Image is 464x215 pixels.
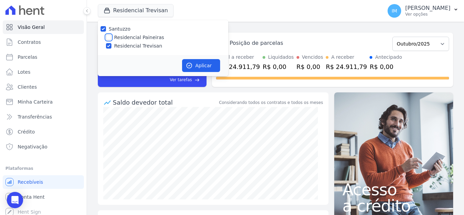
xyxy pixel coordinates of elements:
[219,54,260,61] div: Total a receber
[5,164,81,173] div: Plataformas
[182,59,220,72] button: Aplicar
[268,54,294,61] div: Liquidados
[109,26,130,32] label: Santuzzo
[18,128,35,135] span: Crédito
[3,35,84,49] a: Contratos
[3,125,84,139] a: Crédito
[342,198,445,214] span: a crédito
[114,42,162,50] label: Residencial Trevisan
[3,50,84,64] a: Parcelas
[18,194,44,200] span: Conta Hent
[331,54,354,61] div: A receber
[195,77,200,83] span: east
[18,98,53,105] span: Minha Carteira
[3,80,84,94] a: Clientes
[18,24,45,31] span: Visão Geral
[3,95,84,109] a: Minha Carteira
[342,181,445,198] span: Acesso
[3,175,84,189] a: Recebíveis
[3,190,84,204] a: Conta Hent
[113,98,218,107] div: Saldo devedor total
[326,62,367,71] div: R$ 24.911,79
[18,54,37,60] span: Parcelas
[3,110,84,124] a: Transferências
[18,69,31,75] span: Lotes
[382,1,464,20] button: IM [PERSON_NAME] Ver opções
[405,5,450,12] p: [PERSON_NAME]
[18,84,37,90] span: Clientes
[302,54,323,61] div: Vencidos
[370,62,402,71] div: R$ 0,00
[297,62,323,71] div: R$ 0,00
[3,65,84,79] a: Lotes
[170,77,192,83] span: Ver tarefas
[123,77,200,83] a: Ver tarefas east
[18,113,52,120] span: Transferências
[18,179,43,185] span: Recebíveis
[3,20,84,34] a: Visão Geral
[230,39,283,47] div: Posição de parcelas
[392,8,397,13] span: IM
[219,100,323,106] div: Considerando todos os contratos e todos os meses
[3,140,84,154] a: Negativação
[18,143,48,150] span: Negativação
[114,34,164,41] label: Residencial Paineiras
[7,192,23,208] div: Open Intercom Messenger
[18,39,41,46] span: Contratos
[405,12,450,17] p: Ver opções
[263,62,294,71] div: R$ 0,00
[219,62,260,71] div: R$ 24.911,79
[375,54,402,61] div: Antecipado
[98,4,174,17] button: Residencial Trevisan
